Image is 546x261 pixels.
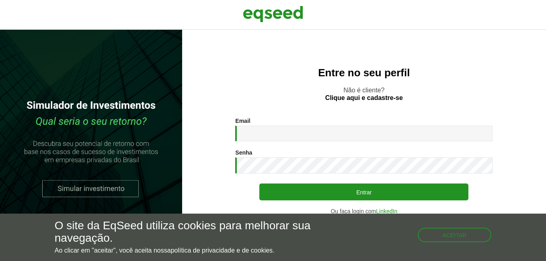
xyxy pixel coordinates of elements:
[418,228,492,242] button: Aceitar
[55,220,317,245] h5: O site da EqSeed utiliza cookies para melhorar sua navegação.
[235,150,252,155] label: Senha
[235,208,493,214] div: Ou faça login com
[235,118,250,124] label: Email
[376,208,397,214] a: LinkedIn
[243,4,303,24] img: EqSeed Logo
[259,184,468,200] button: Entrar
[198,86,530,102] p: Não é cliente?
[325,95,403,101] a: Clique aqui e cadastre-se
[55,247,317,254] p: Ao clicar em "aceitar", você aceita nossa .
[171,247,273,254] a: política de privacidade e de cookies
[198,67,530,79] h2: Entre no seu perfil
